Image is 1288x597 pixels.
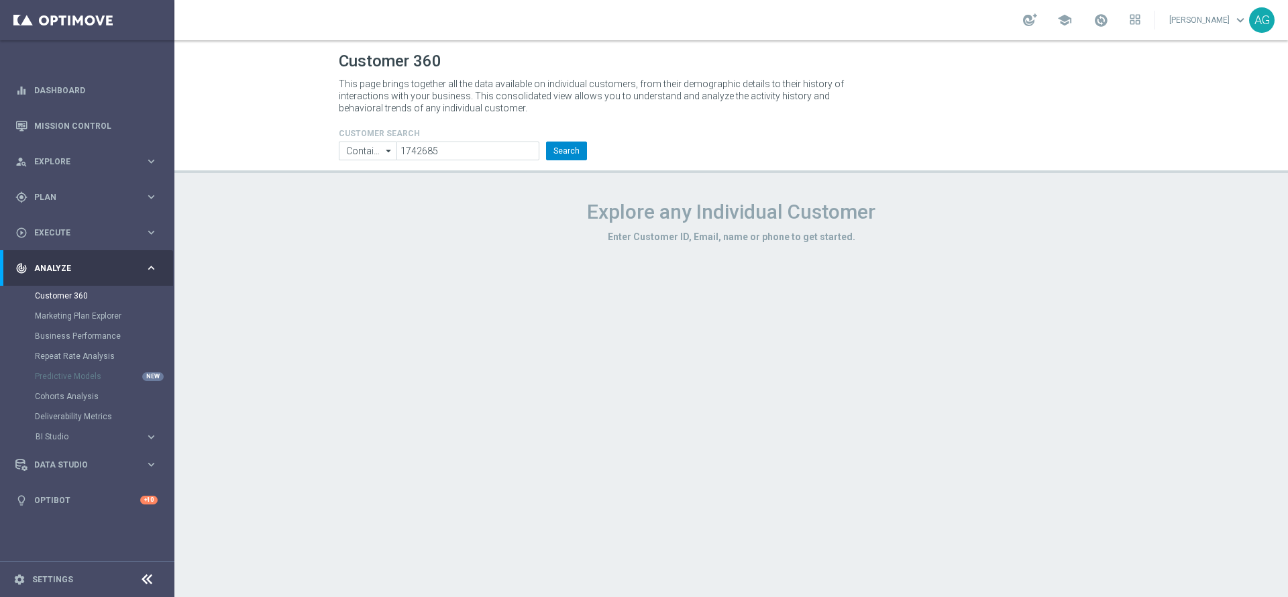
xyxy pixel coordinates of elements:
button: person_search Explore keyboard_arrow_right [15,156,158,167]
div: Execute [15,227,145,239]
div: AG [1249,7,1275,33]
i: arrow_drop_down [382,142,396,160]
i: play_circle_outline [15,227,28,239]
div: NEW [142,372,164,381]
button: equalizer Dashboard [15,85,158,96]
h1: Explore any Individual Customer [339,200,1124,224]
p: This page brings together all the data available on individual customers, from their demographic ... [339,78,855,114]
i: keyboard_arrow_right [145,155,158,168]
span: Explore [34,158,145,166]
a: Marketing Plan Explorer [35,311,140,321]
i: keyboard_arrow_right [145,431,158,443]
div: Explore [15,156,145,168]
div: Mission Control [15,108,158,144]
button: Data Studio keyboard_arrow_right [15,459,158,470]
a: Deliverability Metrics [35,411,140,422]
i: gps_fixed [15,191,28,203]
a: Business Performance [35,331,140,341]
div: +10 [140,496,158,504]
div: Marketing Plan Explorer [35,306,173,326]
a: [PERSON_NAME]keyboard_arrow_down [1168,10,1249,30]
div: Predictive Models [35,366,173,386]
i: lightbulb [15,494,28,506]
button: Mission Control [15,121,158,131]
input: Contains [339,142,396,160]
i: keyboard_arrow_right [145,191,158,203]
a: Cohorts Analysis [35,391,140,402]
i: person_search [15,156,28,168]
div: Repeat Rate Analysis [35,346,173,366]
div: Plan [15,191,145,203]
button: gps_fixed Plan keyboard_arrow_right [15,192,158,203]
span: school [1057,13,1072,28]
div: BI Studio [36,433,145,441]
div: BI Studio [35,427,173,447]
span: Data Studio [34,461,145,469]
a: Repeat Rate Analysis [35,351,140,362]
button: Search [546,142,587,160]
a: Dashboard [34,72,158,108]
span: Analyze [34,264,145,272]
i: track_changes [15,262,28,274]
div: Data Studio [15,459,145,471]
span: Plan [34,193,145,201]
div: Deliverability Metrics [35,406,173,427]
span: Execute [34,229,145,237]
div: Business Performance [35,326,173,346]
button: track_changes Analyze keyboard_arrow_right [15,263,158,274]
span: keyboard_arrow_down [1233,13,1248,28]
a: Settings [32,576,73,584]
div: Cohorts Analysis [35,386,173,406]
i: equalizer [15,85,28,97]
h1: Customer 360 [339,52,1124,71]
i: keyboard_arrow_right [145,226,158,239]
button: lightbulb Optibot +10 [15,495,158,506]
a: Mission Control [34,108,158,144]
button: BI Studio keyboard_arrow_right [35,431,158,442]
i: keyboard_arrow_right [145,262,158,274]
a: Optibot [34,482,140,518]
h4: CUSTOMER SEARCH [339,129,587,138]
div: Analyze [15,262,145,274]
div: Customer 360 [35,286,173,306]
a: Customer 360 [35,290,140,301]
i: keyboard_arrow_right [145,458,158,471]
span: BI Studio [36,433,131,441]
h3: Enter Customer ID, Email, name or phone to get started. [339,231,1124,243]
input: Enter CID, Email, name or phone [396,142,539,160]
div: Dashboard [15,72,158,108]
i: settings [13,574,25,586]
div: Optibot [15,482,158,518]
button: play_circle_outline Execute keyboard_arrow_right [15,227,158,238]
